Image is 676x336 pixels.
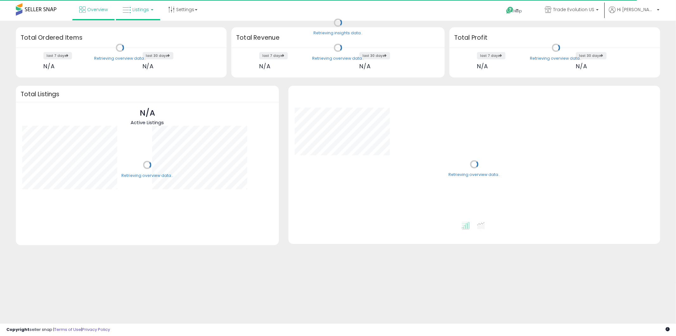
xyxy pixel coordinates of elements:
[132,6,149,13] span: Listings
[448,172,500,178] div: Retrieving overview data..
[617,6,655,13] span: Hi [PERSON_NAME]
[312,56,364,61] div: Retrieving overview data..
[121,173,173,178] div: Retrieving overview data..
[506,6,514,14] i: Get Help
[609,6,660,21] a: Hi [PERSON_NAME]
[514,8,522,14] span: Help
[553,6,594,13] span: Trade Evolution US
[501,2,535,21] a: Help
[87,6,108,13] span: Overview
[94,56,146,61] div: Retrieving overview data..
[530,56,582,61] div: Retrieving overview data..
